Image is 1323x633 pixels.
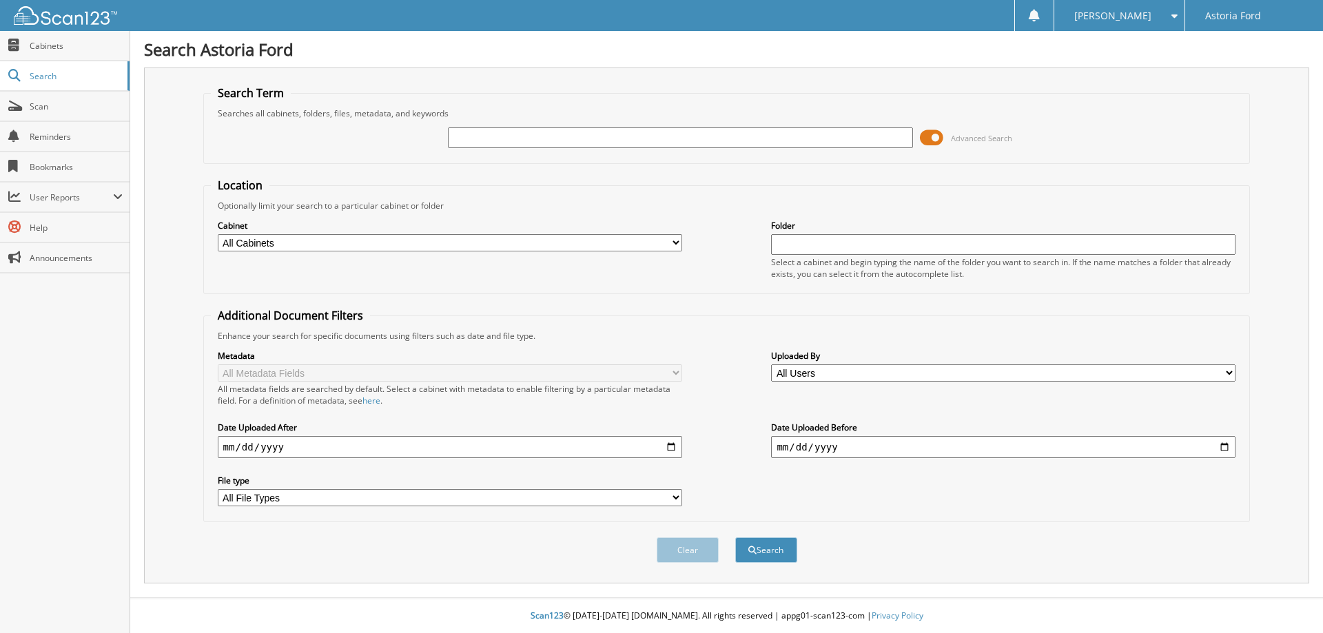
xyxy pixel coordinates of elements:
div: © [DATE]-[DATE] [DOMAIN_NAME]. All rights reserved | appg01-scan123-com | [130,599,1323,633]
label: Folder [771,220,1235,231]
span: Bookmarks [30,161,123,173]
label: Date Uploaded After [218,422,682,433]
a: Privacy Policy [872,610,923,621]
div: Searches all cabinets, folders, files, metadata, and keywords [211,107,1243,119]
img: scan123-logo-white.svg [14,6,117,25]
button: Clear [657,537,719,563]
legend: Search Term [211,85,291,101]
input: end [771,436,1235,458]
div: Optionally limit your search to a particular cabinet or folder [211,200,1243,211]
label: Cabinet [218,220,682,231]
label: Date Uploaded Before [771,422,1235,433]
a: here [362,395,380,406]
span: Cabinets [30,40,123,52]
label: File type [218,475,682,486]
span: Scan [30,101,123,112]
span: [PERSON_NAME] [1074,12,1151,20]
input: start [218,436,682,458]
span: Astoria Ford [1205,12,1261,20]
label: Metadata [218,350,682,362]
span: Scan123 [531,610,564,621]
span: Search [30,70,121,82]
div: Enhance your search for specific documents using filters such as date and file type. [211,330,1243,342]
legend: Location [211,178,269,193]
label: Uploaded By [771,350,1235,362]
span: Announcements [30,252,123,264]
legend: Additional Document Filters [211,308,370,323]
h1: Search Astoria Ford [144,38,1309,61]
span: Reminders [30,131,123,143]
div: Select a cabinet and begin typing the name of the folder you want to search in. If the name match... [771,256,1235,280]
iframe: Chat Widget [1254,567,1323,633]
span: Advanced Search [951,133,1012,143]
button: Search [735,537,797,563]
div: All metadata fields are searched by default. Select a cabinet with metadata to enable filtering b... [218,383,682,406]
span: Help [30,222,123,234]
span: User Reports [30,191,113,203]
